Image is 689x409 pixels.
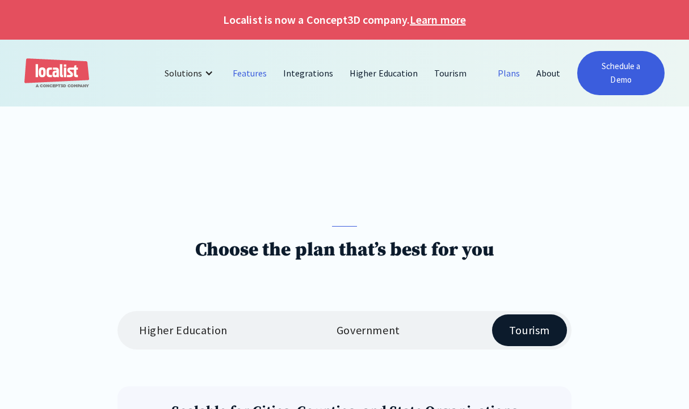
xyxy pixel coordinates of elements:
div: Tourism [509,323,550,337]
a: About [528,59,569,87]
a: Plans [490,59,528,87]
a: Learn more [410,11,465,28]
div: Solutions [156,59,225,87]
div: Government [337,323,400,337]
h1: Choose the plan that’s best for you [195,238,494,262]
a: Features [225,59,275,87]
div: Solutions [165,66,202,80]
a: Schedule a Demo [577,51,664,95]
div: Higher Education [139,323,228,337]
a: Higher Education [342,59,426,87]
a: home [24,58,89,88]
a: Integrations [275,59,342,87]
a: Tourism [426,59,475,87]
